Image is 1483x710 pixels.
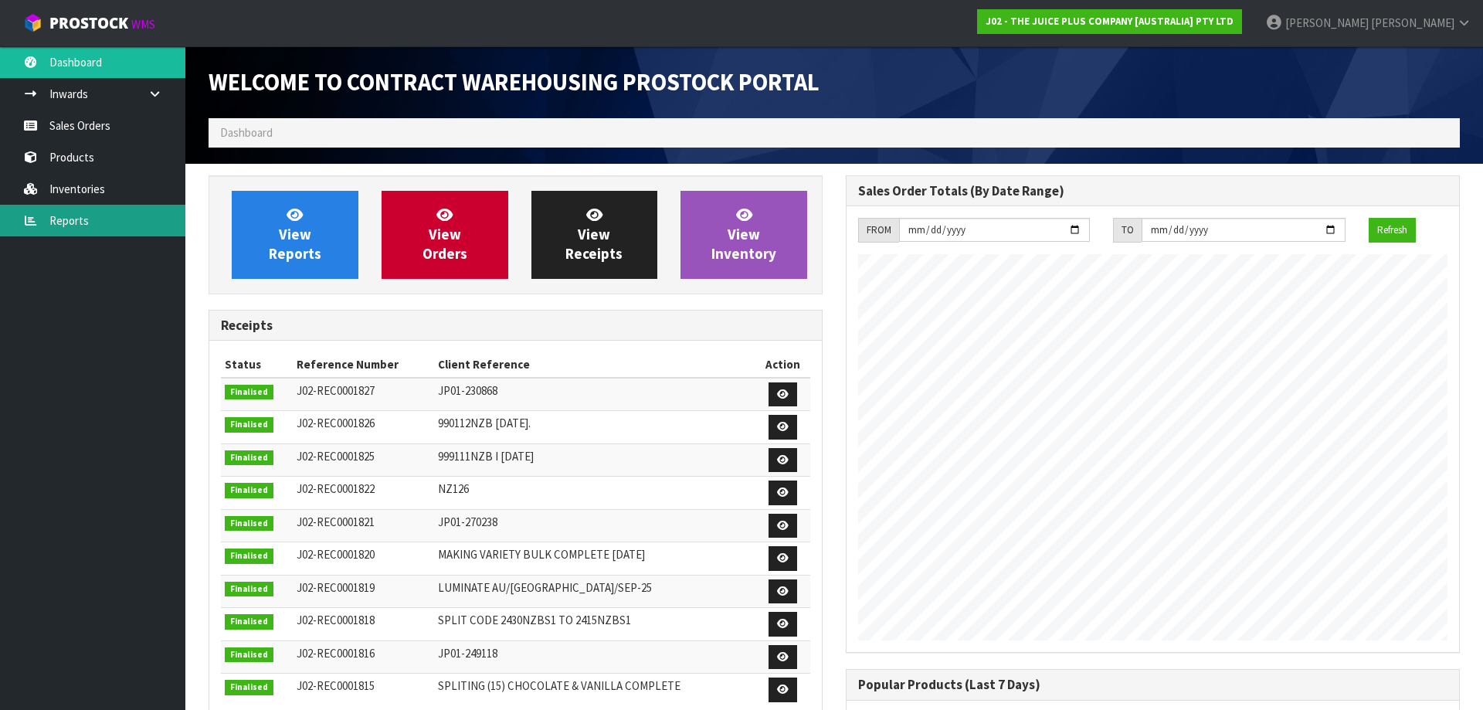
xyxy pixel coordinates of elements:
[221,352,293,377] th: Status
[858,678,1447,692] h3: Popular Products (Last 7 Days)
[438,481,469,496] span: NZ126
[423,206,467,263] span: View Orders
[297,580,375,595] span: J02-REC0001819
[297,515,375,529] span: J02-REC0001821
[1285,15,1369,30] span: [PERSON_NAME]
[438,449,534,464] span: 999111NZB I [DATE]
[209,67,820,97] span: Welcome to Contract Warehousing ProStock Portal
[225,483,273,498] span: Finalised
[221,318,810,333] h3: Receipts
[297,383,375,398] span: J02-REC0001827
[438,547,645,562] span: MAKING VARIETY BULK COMPLETE [DATE]
[297,646,375,661] span: J02-REC0001816
[297,613,375,627] span: J02-REC0001818
[225,450,273,466] span: Finalised
[23,13,42,32] img: cube-alt.png
[1113,218,1142,243] div: TO
[225,647,273,663] span: Finalised
[565,206,623,263] span: View Receipts
[225,549,273,564] span: Finalised
[531,191,658,279] a: ViewReceipts
[131,17,155,32] small: WMS
[711,206,776,263] span: View Inventory
[438,646,497,661] span: JP01-249118
[225,680,273,695] span: Finalised
[269,206,321,263] span: View Reports
[220,125,273,140] span: Dashboard
[438,515,497,529] span: JP01-270238
[438,416,531,430] span: 990112NZB [DATE].
[225,385,273,400] span: Finalised
[1371,15,1454,30] span: [PERSON_NAME]
[1369,218,1416,243] button: Refresh
[858,218,899,243] div: FROM
[49,13,128,33] span: ProStock
[225,582,273,597] span: Finalised
[225,516,273,532] span: Finalised
[858,184,1447,199] h3: Sales Order Totals (By Date Range)
[297,449,375,464] span: J02-REC0001825
[297,547,375,562] span: J02-REC0001820
[232,191,358,279] a: ViewReports
[438,678,680,693] span: SPLITING (15) CHOCOLATE & VANILLA COMPLETE
[225,417,273,433] span: Finalised
[986,15,1234,28] strong: J02 - THE JUICE PLUS COMPANY [AUSTRALIA] PTY LTD
[680,191,807,279] a: ViewInventory
[438,613,631,627] span: SPLIT CODE 2430NZBS1 TO 2415NZBS1
[297,678,375,693] span: J02-REC0001815
[755,352,810,377] th: Action
[434,352,756,377] th: Client Reference
[293,352,434,377] th: Reference Number
[297,416,375,430] span: J02-REC0001826
[382,191,508,279] a: ViewOrders
[438,383,497,398] span: JP01-230868
[225,614,273,630] span: Finalised
[438,580,652,595] span: LUMINATE AU/[GEOGRAPHIC_DATA]/SEP-25
[297,481,375,496] span: J02-REC0001822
